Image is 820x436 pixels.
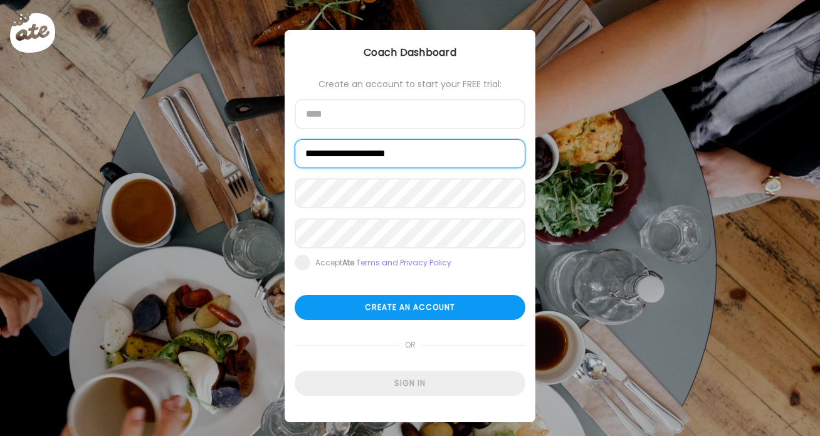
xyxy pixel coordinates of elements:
[295,295,525,320] div: Create an account
[356,257,451,268] a: Terms and Privacy Policy
[315,258,451,268] div: Accept
[285,45,535,60] div: Coach Dashboard
[295,79,525,89] div: Create an account to start your FREE trial:
[295,371,525,396] div: Sign in
[400,332,421,358] span: or
[342,257,354,268] b: Ate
